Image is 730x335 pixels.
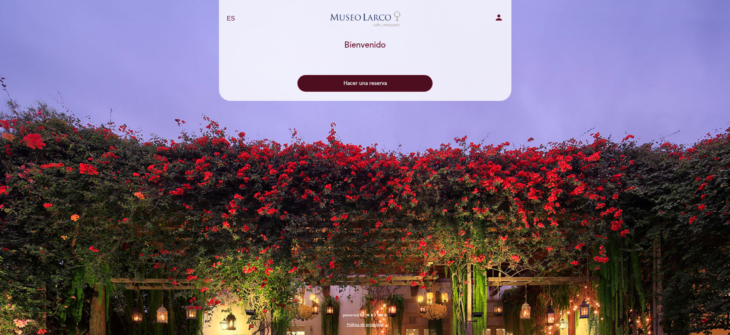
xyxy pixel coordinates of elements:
[318,8,413,29] a: Museo [PERSON_NAME][GEOGRAPHIC_DATA] - Restaurant
[343,313,388,318] a: powered by
[343,313,364,318] span: powered by
[494,13,503,25] button: person
[366,314,388,317] img: MEITRE
[494,13,503,22] i: person
[344,41,386,50] h1: Bienvenido
[347,322,383,327] a: Política de privacidad
[297,75,433,92] button: Hacer una reserva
